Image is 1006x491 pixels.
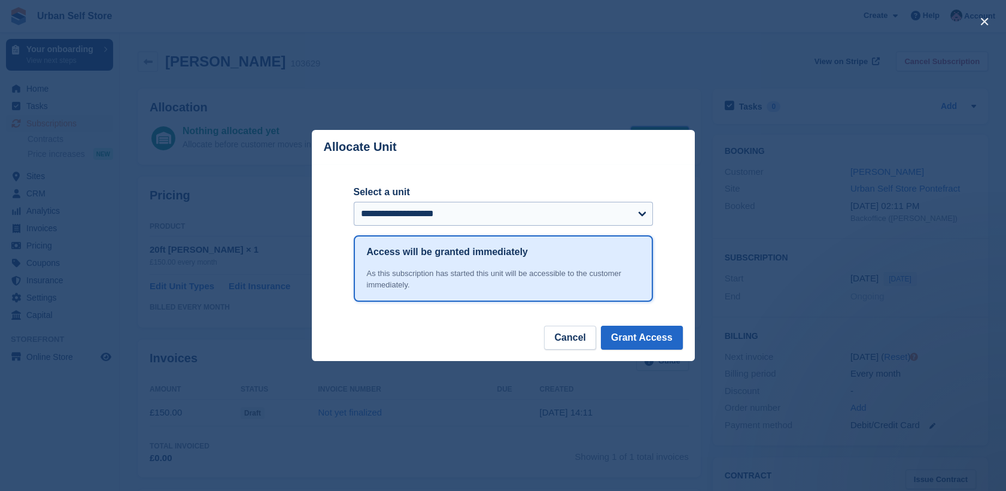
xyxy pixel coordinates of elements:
button: close [975,12,994,31]
div: As this subscription has started this unit will be accessible to the customer immediately. [367,268,640,291]
p: Allocate Unit [324,140,397,154]
button: Cancel [544,326,595,350]
h1: Access will be granted immediately [367,245,528,259]
button: Grant Access [601,326,683,350]
label: Select a unit [354,185,653,199]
